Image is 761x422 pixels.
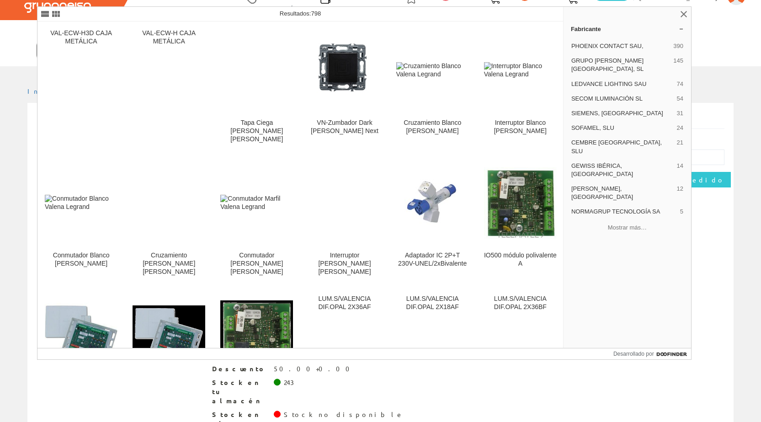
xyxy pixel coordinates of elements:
[230,119,283,143] font: Tapa Ciega [PERSON_NAME] [PERSON_NAME]
[564,21,691,36] a: Fabricante
[463,5,527,11] font: Ped. favoritos
[389,155,476,287] a: Adaptador IC 2P+T 230V-UNEL/2xBivalente Adaptador IC 2P+T 230V-UNEL/2xBivalente
[284,410,404,418] font: Stock no disponible
[673,43,683,49] font: 390
[230,251,283,275] font: Conmutador [PERSON_NAME] [PERSON_NAME]
[220,62,293,79] img: Tapa Ciega Marfil Valena Valena Legrand
[301,155,388,287] a: Interruptor Marfil Valena Legrand Interruptor [PERSON_NAME] [PERSON_NAME]
[212,364,266,373] font: Descuento
[571,26,601,32] font: Fabricante
[311,119,378,134] font: VN-Zumbador Dark [PERSON_NAME] Next
[404,168,460,238] img: Adaptador IC 2P+T 230V-UNEL/2xBivalente
[308,37,381,104] img: VN-Zumbador Dark Valena Next
[676,139,683,146] font: 21
[571,208,660,215] font: NORMAGRUP TECNOLOGÍA SA
[308,195,381,211] img: Interruptor Marfil Valena Legrand
[494,119,547,134] font: Interruptor Blanco [PERSON_NAME]
[45,299,117,372] img: IOM500 Molulo polivalente An
[374,5,448,11] font: Arte. favoritos
[477,22,564,154] a: Interruptor Blanco Valena Legrand Interruptor Blanco [PERSON_NAME]
[220,195,293,211] img: Conmutador Marfil Valena Legrand
[227,5,276,11] font: Selectores
[318,295,371,310] font: LUM.S/VALENCIA DIF.OPAL 2X36AF
[613,351,654,357] font: Desarrollado por
[301,288,388,411] a: LUM.S/VALENCIA DIF.OPAL 2X36AF
[613,348,691,359] a: Desarrollado por
[133,305,205,367] img: MÓDULO IOM500 POLIVALENTE AN
[477,288,564,411] a: LUM.S/VALENCIA DIF.OPAL 2X36BF
[213,155,300,287] a: Conmutador Marfil Valena Legrand Conmutador [PERSON_NAME] [PERSON_NAME]
[608,224,647,231] font: Mostrar más…
[389,22,476,154] a: Cruzamiento Blanco Valena Legrand Cruzamiento Blanco [PERSON_NAME]
[213,288,300,411] a: MÓDULO IO500 POLIVALENTE AN
[571,162,633,177] font: GEWISS IBÉRICA, [GEOGRAPHIC_DATA]
[389,288,476,411] a: LUM.S/VALENCIA DIF.OPAL 2X18AF
[125,155,213,287] a: Cruzamiento Marfil Valena Legrand Cruzamiento [PERSON_NAME] [PERSON_NAME]
[571,57,644,72] font: GRUPO [PERSON_NAME] [GEOGRAPHIC_DATA], SL
[45,195,117,211] img: Conmutador Blanco Valena Legrand
[676,162,683,169] font: 14
[212,378,262,405] font: Stock en tu almacén
[484,251,557,267] font: IO500 módulo polivalente A
[676,124,683,131] font: 24
[676,80,683,87] font: 74
[404,119,461,134] font: Cruzamiento Blanco [PERSON_NAME]
[571,124,614,131] font: SOFAMEL, SLU
[571,95,643,102] font: SECOM ILUMINACIÓN SL
[125,22,213,154] a: VAL-ECW-H CAJA METÁLICA
[676,95,683,102] font: 54
[567,220,687,235] button: Mostrar más…
[396,62,469,79] img: Cruzamiento Blanco Valena Legrand
[571,43,644,49] font: PHOENIX CONTACT SAU,
[301,22,388,154] a: VN-Zumbador Dark Valena Next VN-Zumbador Dark [PERSON_NAME] Next
[398,251,467,267] font: Adaptador IC 2P+T 230V-UNEL/2xBivalente
[484,167,557,239] img: IO500 módulo polivalente A
[133,195,205,211] img: Cruzamiento Marfil Valena Legrand
[542,5,604,11] font: Pedido actual
[676,110,683,117] font: 31
[125,288,213,411] a: MÓDULO IOM500 POLIVALENTE AN
[220,300,293,372] img: MÓDULO IO500 POLIVALENTE AN
[37,155,125,287] a: Conmutador Blanco Valena Legrand Conmutador Blanco [PERSON_NAME]
[37,288,125,411] a: IOM500 Molulo polivalente An
[676,185,683,192] font: 12
[311,10,321,17] font: 798
[680,208,683,215] font: 5
[143,251,195,275] font: Cruzamiento [PERSON_NAME] [PERSON_NAME]
[571,110,663,117] font: SIEMENS, [GEOGRAPHIC_DATA]
[142,29,196,45] font: VAL-ECW-H CAJA METÁLICA
[477,155,564,287] a: IO500 módulo polivalente A IO500 módulo polivalente A
[213,22,300,154] a: Tapa Ciega Marfil Valena Valena Legrand Tapa Ciega [PERSON_NAME] [PERSON_NAME]
[484,62,557,79] img: Interruptor Blanco Valena Legrand
[571,185,633,200] font: [PERSON_NAME], [GEOGRAPHIC_DATA]
[571,80,646,87] font: LEDVANCE LIGHTING SAU
[318,251,371,275] font: Interruptor [PERSON_NAME] [PERSON_NAME]
[50,29,112,45] font: VAL-ECW-H3D CAJA METÁLICA
[571,139,662,154] font: CEMBRE [GEOGRAPHIC_DATA], SLU
[284,378,294,386] font: 243
[290,5,360,11] font: Últimas compras
[27,87,66,95] a: Inicio
[494,295,547,310] font: LUM.S/VALENCIA DIF.OPAL 2X36BF
[406,295,459,310] font: LUM.S/VALENCIA DIF.OPAL 2X18AF
[274,364,355,373] font: 50.00+0.00
[280,10,311,17] font: Resultados:
[37,22,125,154] a: VAL-ECW-H3D CAJA METÁLICA
[673,57,683,64] font: 145
[53,251,110,267] font: Conmutador Blanco [PERSON_NAME]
